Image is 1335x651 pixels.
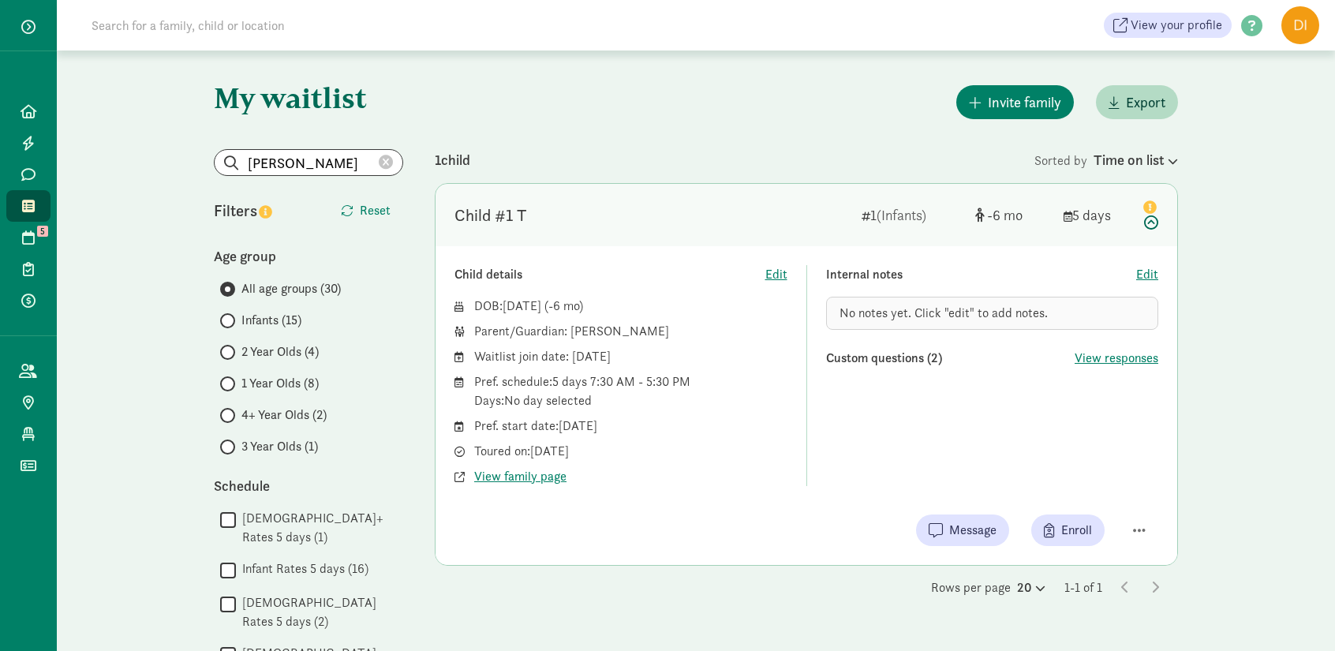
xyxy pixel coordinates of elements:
[236,559,368,578] label: Infant Rates 5 days (16)
[454,265,765,284] div: Child details
[214,199,309,223] div: Filters
[474,322,787,341] div: Parent/Guardian: [PERSON_NAME]
[826,349,1075,368] div: Custom questions (2)
[474,297,787,316] div: DOB: ( )
[474,347,787,366] div: Waitlist join date: [DATE]
[1064,204,1127,226] div: 5 days
[241,279,341,298] span: All age groups (30)
[765,265,787,284] button: Edit
[988,92,1061,113] span: Invite family
[214,475,403,496] div: Schedule
[1096,85,1178,119] button: Export
[548,297,579,314] span: -6
[1131,16,1222,35] span: View your profile
[241,374,319,393] span: 1 Year Olds (8)
[82,9,525,41] input: Search for a family, child or location
[1031,514,1105,546] button: Enroll
[975,204,1051,226] div: [object Object]
[826,265,1137,284] div: Internal notes
[1104,13,1232,38] a: View your profile
[956,85,1074,119] button: Invite family
[949,521,997,540] span: Message
[360,201,391,220] span: Reset
[1136,265,1158,284] button: Edit
[241,342,319,361] span: 2 Year Olds (4)
[474,417,787,436] div: Pref. start date: [DATE]
[37,226,48,237] span: 5
[435,149,1034,170] div: 1 child
[1256,575,1335,651] iframe: Chat Widget
[503,297,541,314] span: [DATE]
[241,311,301,330] span: Infants (15)
[1034,149,1178,170] div: Sorted by
[215,150,402,175] input: Search list...
[1126,92,1165,113] span: Export
[241,406,327,425] span: 4+ Year Olds (2)
[236,593,403,631] label: [DEMOGRAPHIC_DATA] Rates 5 days (2)
[454,203,526,228] div: Child #1 T
[1075,349,1158,368] button: View responses
[987,206,1023,224] span: -6
[435,578,1178,597] div: Rows per page 1-1 of 1
[241,437,318,456] span: 3 Year Olds (1)
[474,372,787,410] div: Pref. schedule: 5 days 7:30 AM - 5:30 PM Days: No day selected
[862,204,963,226] div: 1
[474,442,787,461] div: Toured on: [DATE]
[6,222,50,253] a: 5
[840,305,1048,321] span: No notes yet. Click "edit" to add notes.
[1061,521,1092,540] span: Enroll
[1017,578,1045,597] div: 20
[877,206,926,224] span: (Infants)
[474,467,567,486] button: View family page
[236,509,403,547] label: [DEMOGRAPHIC_DATA]+ Rates 5 days (1)
[328,195,403,226] button: Reset
[1094,149,1178,170] div: Time on list
[214,82,403,114] h1: My waitlist
[916,514,1009,546] button: Message
[214,245,403,267] div: Age group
